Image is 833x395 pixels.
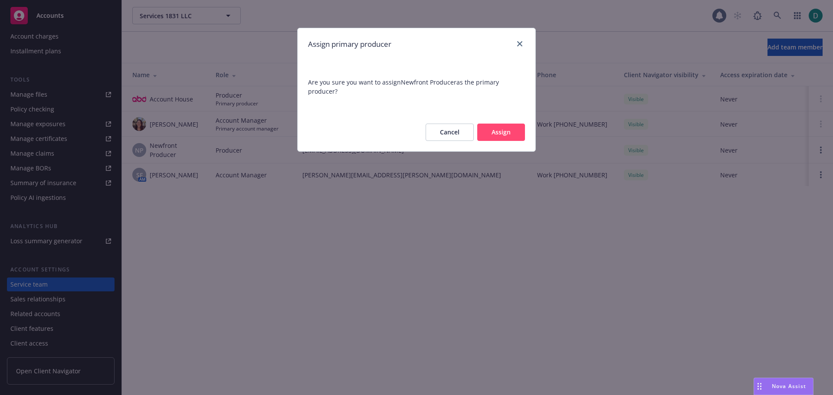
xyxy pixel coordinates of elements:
[426,124,474,141] button: Cancel
[515,39,525,49] a: close
[308,78,525,96] span: Are you sure you want to assign Newfront Producer as the primary producer?
[477,124,525,141] button: Assign
[308,39,391,50] h1: Assign primary producer
[754,378,765,395] div: Drag to move
[754,378,813,395] button: Nova Assist
[772,382,806,390] span: Nova Assist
